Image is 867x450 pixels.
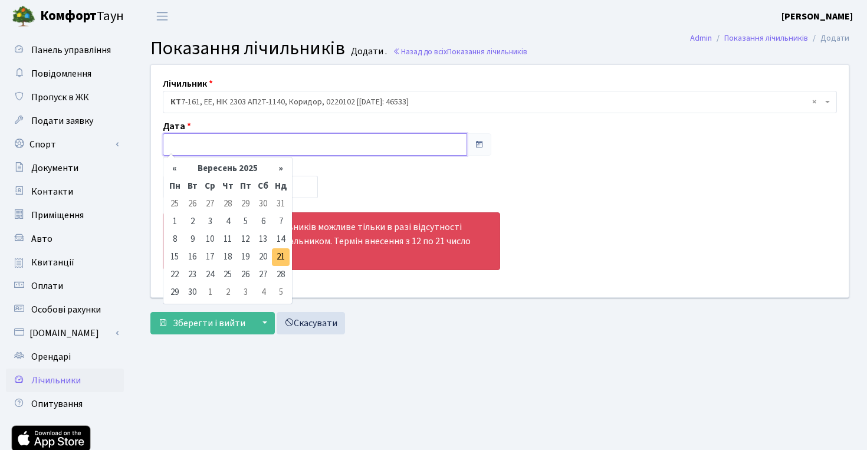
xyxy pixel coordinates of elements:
a: Подати заявку [6,109,124,133]
b: Комфорт [40,6,97,25]
a: Назад до всіхПоказання лічильників [393,46,527,57]
span: Показання лічильників [447,46,527,57]
nav: breadcrumb [672,26,867,51]
label: Лічильник [163,77,213,91]
span: Зберегти і вийти [173,317,245,330]
span: Таун [40,6,124,27]
a: Авто [6,227,124,251]
td: 16 [183,248,201,266]
td: 27 [254,266,272,284]
td: 14 [272,231,290,248]
span: Пропуск в ЖК [31,91,89,104]
a: Особові рахунки [6,298,124,321]
span: Лічильники [31,374,81,387]
span: <b>КТ</b>&nbsp;&nbsp;&nbsp;&nbsp;7-161, ЕЕ, НІК 2303 АП2Т-1140, Коридор, 0220102 [19.08.2025: 46533] [163,91,837,113]
span: Показання лічильників [150,35,345,62]
td: 19 [237,248,254,266]
td: 25 [219,266,237,284]
b: [PERSON_NAME] [781,10,853,23]
td: 8 [166,231,183,248]
td: 2 [183,213,201,231]
th: Вересень 2025 [183,160,272,178]
td: 11 [219,231,237,248]
td: 29 [237,195,254,213]
a: Пропуск в ЖК [6,86,124,109]
td: 18 [219,248,237,266]
span: Орендарі [31,350,71,363]
span: Подати заявку [31,114,93,127]
img: logo.png [12,5,35,28]
td: 10 [201,231,219,248]
td: 26 [237,266,254,284]
td: 29 [166,284,183,301]
td: 9 [183,231,201,248]
td: 7 [272,213,290,231]
td: 22 [166,266,183,284]
a: Документи [6,156,124,180]
td: 28 [219,195,237,213]
span: Квитанції [31,256,74,269]
a: Приміщення [6,203,124,227]
a: Лічильники [6,369,124,392]
td: 4 [254,284,272,301]
td: 23 [183,266,201,284]
span: Приміщення [31,209,84,222]
a: Опитування [6,392,124,416]
a: Скасувати [277,312,345,334]
th: Сб [254,178,272,195]
a: Повідомлення [6,62,124,86]
th: Вт [183,178,201,195]
td: 5 [237,213,254,231]
td: 3 [237,284,254,301]
td: 3 [201,213,219,231]
td: 1 [201,284,219,301]
li: Додати [808,32,849,45]
label: Дата [163,119,191,133]
a: Оплати [6,274,124,298]
span: Авто [31,232,52,245]
td: 27 [201,195,219,213]
td: 30 [254,195,272,213]
span: <b>КТ</b>&nbsp;&nbsp;&nbsp;&nbsp;7-161, ЕЕ, НІК 2303 АП2Т-1140, Коридор, 0220102 [19.08.2025: 46533] [170,96,822,108]
th: Нд [272,178,290,195]
div: Внесення показників лічильників можливе тільки в разі відсутності прямого договору з постачальник... [163,212,500,270]
a: [PERSON_NAME] [781,9,853,24]
td: 2 [219,284,237,301]
small: Додати . [349,46,387,57]
span: Особові рахунки [31,303,101,316]
span: Оплати [31,280,63,293]
td: 21 [272,248,290,266]
span: Документи [31,162,78,175]
td: 5 [272,284,290,301]
td: 1 [166,213,183,231]
td: 31 [272,195,290,213]
td: 17 [201,248,219,266]
span: Панель управління [31,44,111,57]
th: » [272,160,290,178]
td: 12 [237,231,254,248]
td: 28 [272,266,290,284]
a: Панель управління [6,38,124,62]
td: 13 [254,231,272,248]
a: Квитанції [6,251,124,274]
th: Пт [237,178,254,195]
b: КТ [170,96,181,108]
th: « [166,160,183,178]
td: 15 [166,248,183,266]
a: Показання лічильників [724,32,808,44]
td: 25 [166,195,183,213]
a: Контакти [6,180,124,203]
button: Зберегти і вийти [150,312,253,334]
span: Контакти [31,185,73,198]
a: Орендарі [6,345,124,369]
span: Повідомлення [31,67,91,80]
th: Ср [201,178,219,195]
td: 26 [183,195,201,213]
a: Admin [690,32,712,44]
th: Пн [166,178,183,195]
button: Переключити навігацію [147,6,177,26]
th: Чт [219,178,237,195]
span: Видалити всі елементи [812,96,816,108]
td: 20 [254,248,272,266]
td: 6 [254,213,272,231]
